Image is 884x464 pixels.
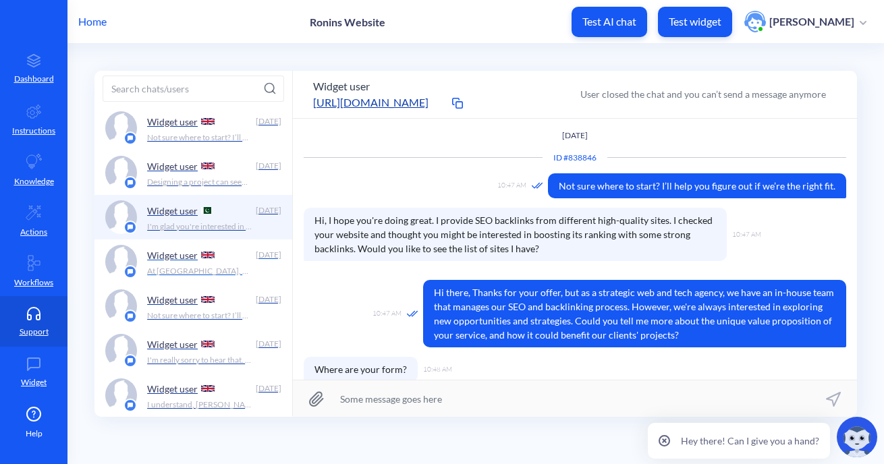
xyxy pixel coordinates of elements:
[201,252,215,258] img: GB
[103,76,284,102] input: Search chats/users
[14,277,53,289] p: Workflows
[423,280,846,347] span: Hi there, Thanks for your offer, but as a strategic web and tech agency, we have an in-house team...
[572,7,647,37] button: Test AI chat
[658,7,732,37] button: Test widget
[20,226,47,238] p: Actions
[304,208,727,261] span: Hi, I hope you're doing great. I provide SEO backlinks from different high-quality sites. I check...
[681,434,819,448] p: Hey there! Can I give you a hand?
[123,132,137,145] img: platform icon
[310,16,385,28] p: Ronins Website
[497,180,526,192] span: 10:47 AM
[304,357,418,382] span: Where are your form?
[94,106,292,150] a: platform iconWidget user [DATE]Not sure where to start? I’ll help you figure out if we’re the rig...
[423,364,452,374] span: 10:48 AM
[94,328,292,373] a: platform iconWidget user [DATE]I'm really sorry to hear that. If there's anything I can do to ass...
[837,417,877,457] img: copilot-icon.svg
[147,205,198,216] p: Widget user
[78,13,107,30] p: Home
[582,15,636,28] p: Test AI chat
[20,326,49,338] p: Support
[147,265,253,277] p: At [GEOGRAPHIC_DATA], we offer a wide range of digital services tailored to help businesses excel...
[147,132,253,144] p: Not sure where to start? I’ll help you figure out if we’re the right fit.
[201,385,215,392] img: GB
[293,380,857,417] input: Some message goes here
[543,152,607,164] div: Conversation ID
[147,221,253,233] p: I'm glad you're interested in discussing a potential project with us. To better understand your n...
[123,310,137,323] img: platform icon
[201,296,215,303] img: GB
[201,118,215,125] img: GB
[123,399,137,412] img: platform icon
[254,382,281,395] div: [DATE]
[744,11,766,32] img: user photo
[14,73,54,85] p: Dashboard
[147,176,253,188] p: Designing a project can seem like a daunting task, but don't worry, I'm here to guide you. There ...
[254,293,281,306] div: [DATE]
[580,87,826,101] div: User closed the chat and you can’t send a message anymore
[123,176,137,190] img: platform icon
[313,94,448,111] a: [URL][DOMAIN_NAME]
[254,160,281,172] div: [DATE]
[738,9,873,34] button: user photo[PERSON_NAME]
[26,428,43,440] span: Help
[372,308,402,320] span: 10:47 AM
[94,284,292,328] a: platform iconWidget user [DATE]Not sure where to start? I’ll help you figure out if we’re the rig...
[769,14,854,29] p: [PERSON_NAME]
[201,163,215,169] img: GB
[147,354,253,366] p: I'm really sorry to hear that. If there's anything I can do to assist or improve your experience,...
[147,383,198,395] p: Widget user
[732,229,761,239] span: 10:47 AM
[304,129,846,142] p: [DATE]
[21,376,47,388] p: Widget
[147,161,198,172] p: Widget user
[94,373,292,417] a: platform iconWidget user [DATE]I understand, [PERSON_NAME]. Our team will be in touch with you vi...
[313,78,370,94] button: Widget user
[254,338,281,350] div: [DATE]
[201,207,211,214] img: PK
[147,250,198,261] p: Widget user
[94,239,292,284] a: platform iconWidget user [DATE]At [GEOGRAPHIC_DATA], we offer a wide range of digital services ta...
[123,221,137,234] img: platform icon
[147,294,198,306] p: Widget user
[669,15,721,28] p: Test widget
[14,175,54,187] p: Knowledge
[123,354,137,368] img: platform icon
[254,249,281,261] div: [DATE]
[94,150,292,195] a: platform iconWidget user [DATE]Designing a project can seem like a daunting task, but don't worry...
[147,339,198,350] p: Widget user
[254,115,281,127] div: [DATE]
[147,310,253,322] p: Not sure where to start? I’ll help you figure out if we’re the right fit.
[548,173,846,198] span: Not sure where to start? I’ll help you figure out if we’re the right fit.
[12,125,55,137] p: Instructions
[94,195,292,239] a: platform iconWidget user [DATE]I'm glad you're interested in discussing a potential project with ...
[254,204,281,216] div: [DATE]
[147,116,198,127] p: Widget user
[147,399,253,411] p: I understand, [PERSON_NAME]. Our team will be in touch with you via email as soon as possible. Th...
[201,341,215,347] img: GB
[123,265,137,279] img: platform icon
